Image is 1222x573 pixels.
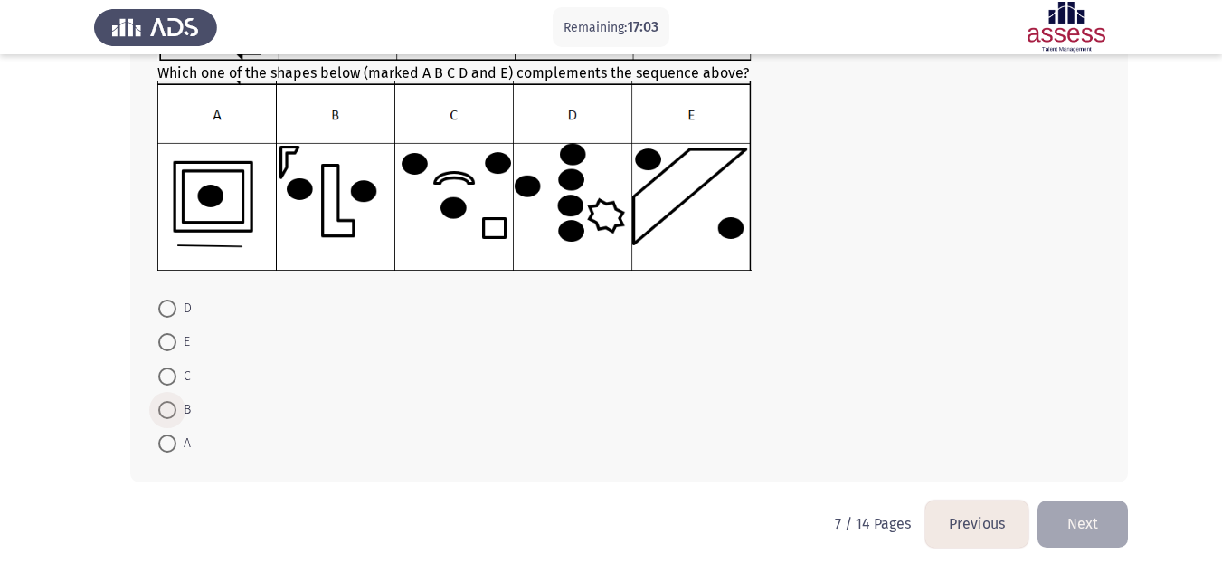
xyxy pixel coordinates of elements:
[94,2,217,53] img: Assess Talent Management logo
[176,331,190,353] span: E
[1005,2,1128,53] img: Assessment logo of ASSESS Focus 4 Module Assessment (EN) (Advanced- IB)
[627,18,658,35] span: 17:03
[176,298,192,320] span: D
[1037,501,1128,547] button: load next page
[176,366,191,387] span: C
[176,399,191,421] span: B
[157,81,752,270] img: UkFYYV8wOTRfQi5wbmcxNjkxMzMzNDQ3OTcw.png
[835,515,911,532] p: 7 / 14 Pages
[564,16,658,39] p: Remaining:
[925,501,1028,547] button: load previous page
[176,433,191,454] span: A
